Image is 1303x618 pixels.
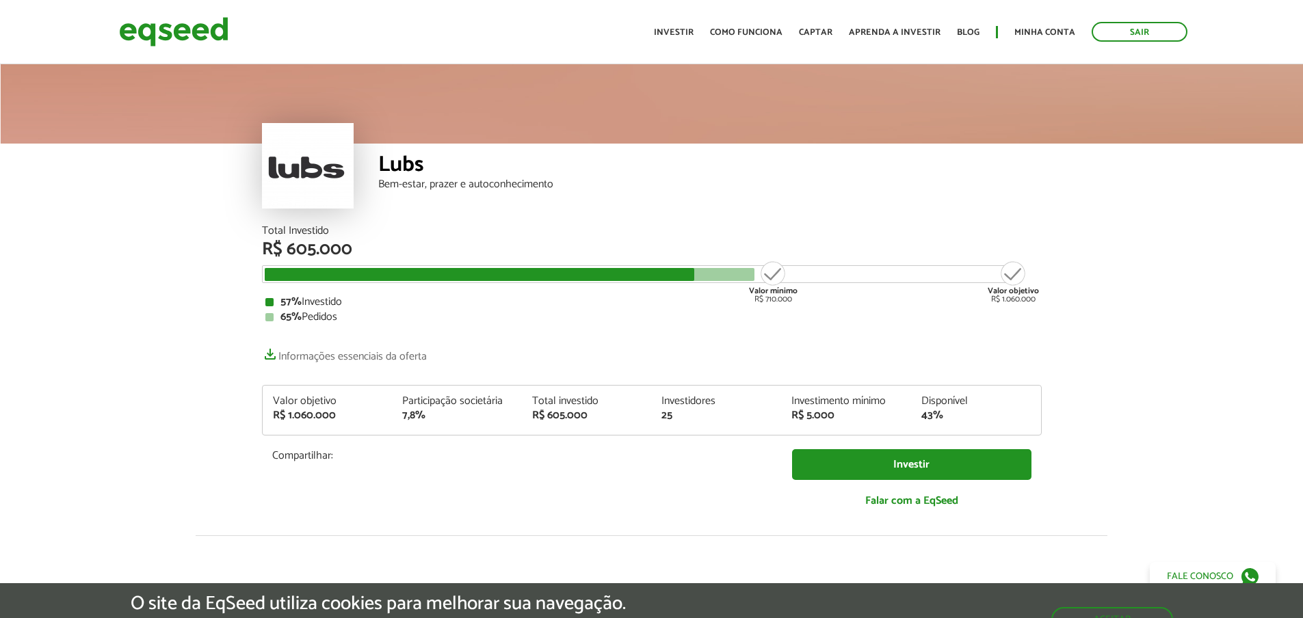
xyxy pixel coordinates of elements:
[1014,28,1075,37] a: Minha conta
[792,449,1031,480] a: Investir
[280,308,302,326] strong: 65%
[988,284,1039,297] strong: Valor objetivo
[273,410,382,421] div: R$ 1.060.000
[402,410,512,421] div: 7,8%
[661,410,771,421] div: 25
[378,154,1042,179] div: Lubs
[957,28,979,37] a: Blog
[748,260,799,304] div: R$ 710.000
[654,28,694,37] a: Investir
[378,179,1042,190] div: Bem-estar, prazer e autoconhecimento
[265,297,1038,308] div: Investido
[532,396,642,407] div: Total investido
[710,28,782,37] a: Como funciona
[272,449,772,462] p: Compartilhar:
[791,396,901,407] div: Investimento mínimo
[280,293,302,311] strong: 57%
[1150,562,1276,591] a: Fale conosco
[921,410,1031,421] div: 43%
[265,312,1038,323] div: Pedidos
[1092,22,1187,42] a: Sair
[262,226,1042,237] div: Total Investido
[791,410,901,421] div: R$ 5.000
[262,241,1042,258] div: R$ 605.000
[119,14,228,50] img: EqSeed
[749,284,798,297] strong: Valor mínimo
[921,396,1031,407] div: Disponível
[849,28,940,37] a: Aprenda a investir
[262,343,427,362] a: Informações essenciais da oferta
[273,396,382,407] div: Valor objetivo
[988,260,1039,304] div: R$ 1.060.000
[131,593,626,615] h5: O site da EqSeed utiliza cookies para melhorar sua navegação.
[661,396,771,407] div: Investidores
[532,410,642,421] div: R$ 605.000
[402,396,512,407] div: Participação societária
[792,487,1031,515] a: Falar com a EqSeed
[799,28,832,37] a: Captar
